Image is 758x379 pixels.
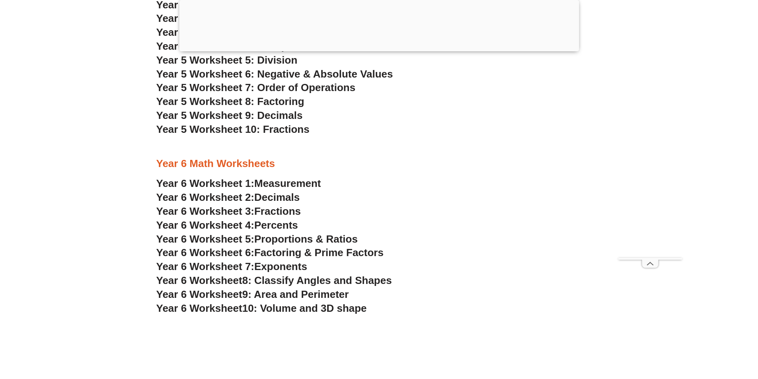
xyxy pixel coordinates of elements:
[156,191,255,203] span: Year 6 Worksheet 2:
[156,219,298,231] a: Year 6 Worksheet 4:Percents
[156,205,301,217] a: Year 6 Worksheet 3:Fractions
[156,95,304,107] a: Year 5 Worksheet 8: Factoring
[254,219,298,231] span: Percents
[254,233,358,245] span: Proportions & Ratios
[625,289,758,379] iframe: Chat Widget
[242,274,392,286] span: 8: Classify Angles and Shapes
[156,12,299,24] a: Year 5 Worksheet 2: Addition
[156,274,242,286] span: Year 6 Worksheet
[156,26,315,38] a: Year 5 Worksheet 3: Subtraction
[156,82,356,93] a: Year 5 Worksheet 7: Order of Operations
[242,288,349,300] span: 9: Area and Perimeter
[156,123,310,135] a: Year 5 Worksheet 10: Fractions
[254,191,300,203] span: Decimals
[156,233,358,245] a: Year 6 Worksheet 5:Proportions & Ratios
[254,260,307,272] span: Exponents
[254,205,301,217] span: Fractions
[156,68,393,80] a: Year 5 Worksheet 6: Negative & Absolute Values
[156,260,255,272] span: Year 6 Worksheet 7:
[156,54,298,66] a: Year 5 Worksheet 5: Division
[156,302,242,314] span: Year 6 Worksheet
[156,219,255,231] span: Year 6 Worksheet 4:
[618,19,682,258] iframe: Advertisement
[156,109,303,121] a: Year 5 Worksheet 9: Decimals
[156,247,255,258] span: Year 6 Worksheet 6:
[156,260,307,272] a: Year 6 Worksheet 7:Exponents
[156,288,349,300] a: Year 6 Worksheet9: Area and Perimeter
[156,205,255,217] span: Year 6 Worksheet 3:
[156,274,392,286] a: Year 6 Worksheet8: Classify Angles and Shapes
[156,191,300,203] a: Year 6 Worksheet 2:Decimals
[156,177,321,189] a: Year 6 Worksheet 1:Measurement
[156,40,417,52] a: Year 5 Worksheet 4: Multiplication & Distributive Law
[156,302,367,314] a: Year 6 Worksheet10: Volume and 3D shape
[156,233,255,245] span: Year 6 Worksheet 5:
[254,177,321,189] span: Measurement
[156,177,255,189] span: Year 6 Worksheet 1:
[242,302,367,314] span: 10: Volume and 3D shape
[156,247,384,258] a: Year 6 Worksheet 6:Factoring & Prime Factors
[254,247,384,258] span: Factoring & Prime Factors
[156,157,602,171] h3: Year 6 Math Worksheets
[156,288,242,300] span: Year 6 Worksheet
